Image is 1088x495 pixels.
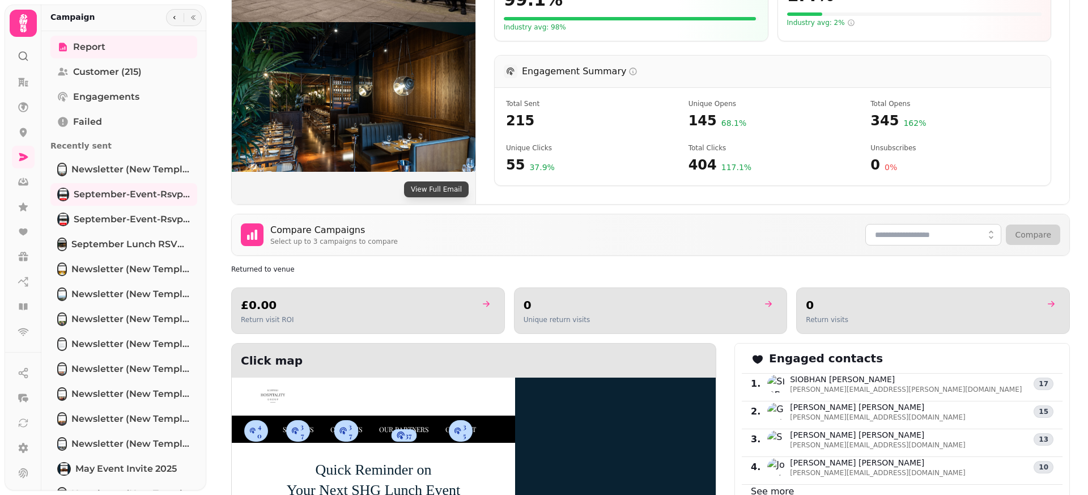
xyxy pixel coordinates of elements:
[74,213,190,226] span: september-event-rsvp-2025
[1015,230,1051,239] span: Compare
[524,315,590,324] p: Unique return visits
[71,387,190,401] span: Newsletter (new template) [campaign]
[58,164,66,175] img: Newsletter (new template) [campaign]
[73,40,105,54] span: Report
[529,162,554,174] span: 37.9 %
[347,422,353,440] span: 37
[299,422,305,440] span: 37
[71,362,190,376] span: Newsletter (new template) [campaign]
[237,421,484,437] div: menu
[256,422,262,440] span: 40
[50,11,95,23] h2: Campaign
[71,263,190,276] span: Newsletter (new template) [campaign]
[50,358,197,380] a: Newsletter (new template) [campaign]Newsletter (new template) [campaign]
[71,312,190,326] span: Newsletter (new template) [campaign]
[767,458,785,476] img: Jonathan MacDonald
[790,374,1022,385] span: SIOBHAN [PERSON_NAME]
[371,421,437,437] a: Menu item - OUR PARTNERS
[506,143,675,153] span: Number of unique recipients who clicked a link in the email at least once
[50,183,197,206] a: september-event-rsvp-2025september-event-rsvp-2025
[58,339,66,350] img: Newsletter (new template) [campaign]
[50,283,197,306] a: Newsletter (new template) [campaign]Newsletter (new template) [campaign]
[506,99,675,108] span: Total number of emails attempted to be sent in this campaign
[756,297,777,311] a: goto
[885,162,897,174] span: 0 %
[50,383,197,405] a: Newsletter (new template) [campaign]Newsletter (new template) [campaign]
[688,143,857,153] span: Total number of link clicks (includes multiple clicks by the same recipient)
[50,36,197,58] a: Report
[1006,225,1060,245] button: Compare
[50,433,197,455] a: Newsletter (new template) [campaign]Newsletter (new template) [campaign]
[71,287,190,301] span: Newsletter (new template) [campaign]
[74,188,190,201] span: september-event-rsvp-2025
[767,403,785,421] img: Gordon Nelson
[721,162,751,174] span: 117.1 %
[462,422,467,440] span: 35
[1034,461,1053,473] div: 10
[767,430,785,449] img: Steve Annand
[1039,297,1060,311] a: goto
[58,413,66,425] img: Newsletter (new template) [campaign]
[50,458,197,480] a: May Event Invite 2025May Event Invite 2025
[50,61,197,83] a: Customer (215)
[790,468,966,477] span: [PERSON_NAME][EMAIL_ADDRESS][DOMAIN_NAME]
[790,429,966,441] span: [PERSON_NAME] [PERSON_NAME]
[870,112,899,130] span: 345
[71,238,190,251] span: September Lunch RSVPs Confirmation
[751,350,883,366] h2: Engaged contacts
[524,297,590,313] h2: 0
[73,65,142,79] span: Customer (215)
[504,23,566,32] span: Your delivery rate meets or exceeds the industry standard of 98%. Great list quality!
[474,297,495,311] a: goto
[50,136,197,156] p: Recently sent
[237,421,274,437] a: Menu item - HOME
[506,112,675,130] span: 215
[232,344,449,378] h2: Click map
[688,156,717,174] span: 404
[274,421,322,437] a: Menu item - SERVICES
[270,223,398,237] h3: Compare Campaigns
[751,377,760,391] span: 1 .
[506,156,525,174] span: 55
[870,99,1039,108] span: Total number of times emails were opened (includes multiple opens by the same recipient)
[241,297,294,313] h2: £0.00
[806,297,848,313] h2: 0
[790,441,966,450] span: [PERSON_NAME][EMAIL_ADDRESS][DOMAIN_NAME]
[73,115,102,129] span: Failed
[71,412,190,426] span: Newsletter (new template) [campaign]
[1034,433,1053,446] div: 13
[870,156,880,174] span: 0
[751,405,760,418] span: 2 .
[50,333,197,356] a: Newsletter (new template) [campaign]Newsletter (new template) [campaign]
[58,363,66,375] img: Newsletter (new template) [campaign]
[58,264,66,275] img: Newsletter (new template) [campaign]
[767,375,785,393] img: SIOBHAN EDWARDS
[688,112,717,130] span: 145
[50,258,197,281] a: Newsletter (new template) [campaign]Newsletter (new template) [campaign]
[751,433,760,446] span: 3 .
[870,143,1039,153] span: Number of recipients who chose to unsubscribe after receiving this campaign. LOWER is better - th...
[790,413,966,422] span: [PERSON_NAME][EMAIL_ADDRESS][DOMAIN_NAME]
[237,460,509,480] p: Quick Reminder on
[504,17,759,20] div: Visual representation of your delivery rate (99.1%). The fuller the bar, the better.
[721,117,746,130] span: 68.1 %
[437,421,484,437] a: Menu item - CONTACT
[50,86,197,108] a: Engagements
[231,265,449,274] h2: Recipients who visited your venue after receiving the campaign
[58,388,66,400] img: Newsletter (new template) [campaign]
[787,18,855,27] span: Industry avg: 2%
[270,237,398,246] p: Select up to 3 campaigns to compare
[50,158,197,181] a: Newsletter (new template) [campaign]Newsletter (new template) [campaign]
[787,12,1042,16] div: Visual representation of your bounce rate (1.4%). For bounce rate, LOWER is better. The bar is gr...
[71,337,190,351] span: Newsletter (new template) [campaign]
[322,421,371,437] a: Menu item - OUR AIMS
[790,401,966,413] span: [PERSON_NAME] [PERSON_NAME]
[50,208,197,231] a: september-event-rsvp-2025september-event-rsvp-2025
[58,289,66,300] img: Newsletter (new template) [campaign]
[50,408,197,430] a: Newsletter (new template) [campaign]Newsletter (new template) [campaign]
[903,117,926,130] span: 162 %
[790,385,1022,394] span: [PERSON_NAME][EMAIL_ADDRESS][PERSON_NAME][DOMAIN_NAME]
[806,315,848,324] p: Return visits
[405,431,411,440] span: 37
[58,239,66,250] img: September Lunch RSVPs Confirmation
